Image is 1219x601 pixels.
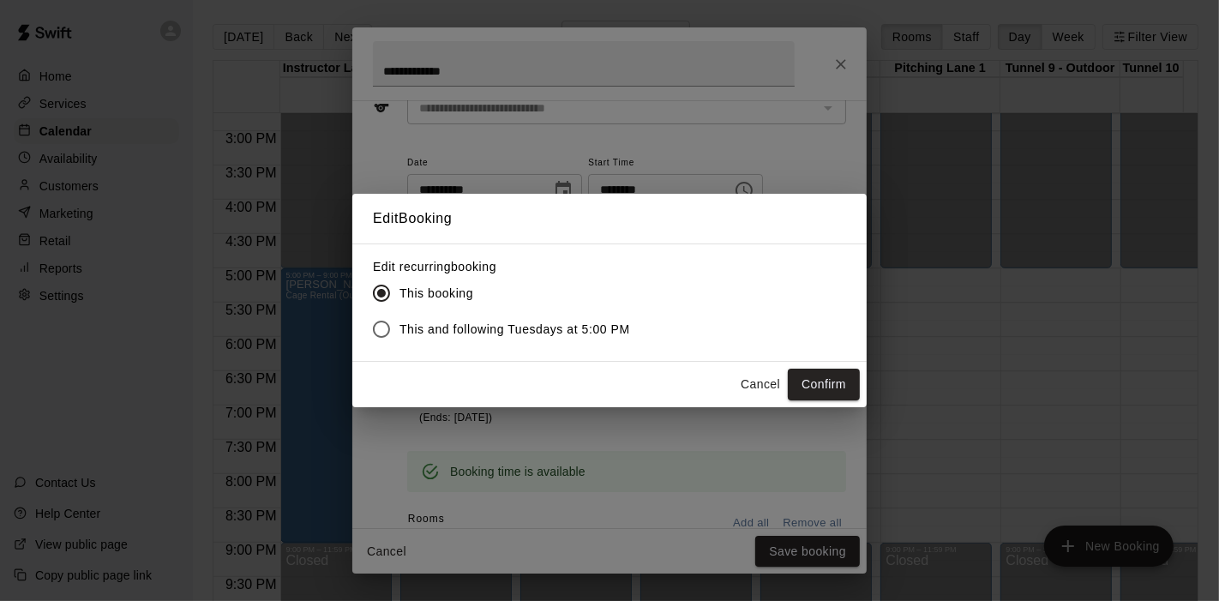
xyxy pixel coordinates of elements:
h2: Edit Booking [352,194,867,243]
span: This and following Tuesdays at 5:00 PM [399,321,630,339]
label: Edit recurring booking [373,258,644,275]
span: This booking [399,285,473,303]
button: Confirm [788,369,860,400]
button: Cancel [733,369,788,400]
